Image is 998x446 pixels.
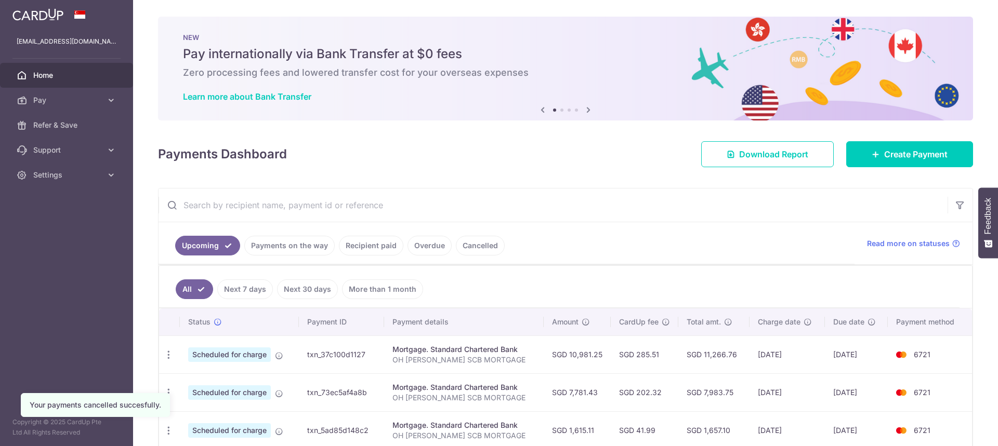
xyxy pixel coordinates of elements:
[825,373,888,411] td: [DATE]
[183,91,311,102] a: Learn more about Bank Transfer
[867,238,950,249] span: Read more on statuses
[884,148,948,160] span: Create Payment
[931,415,988,441] iframe: Opens a widget where you can find more information
[158,145,287,164] h4: Payments Dashboard
[544,335,611,373] td: SGD 10,981.25
[188,423,271,438] span: Scheduled for charge
[888,308,972,335] th: Payment method
[176,279,213,299] a: All
[342,279,423,299] a: More than 1 month
[701,141,834,167] a: Download Report
[891,424,912,437] img: Bank Card
[299,335,384,373] td: txn_37c100d1127
[299,308,384,335] th: Payment ID
[392,430,535,441] p: OH [PERSON_NAME] SCB MORTGAGE
[33,145,102,155] span: Support
[33,120,102,130] span: Refer & Save
[611,373,678,411] td: SGD 202.32
[678,373,750,411] td: SGD 7,983.75
[914,426,930,435] span: 6721
[33,70,102,80] span: Home
[392,420,535,430] div: Mortgage. Standard Chartered Bank
[750,335,825,373] td: [DATE]
[611,335,678,373] td: SGD 285.51
[739,148,808,160] span: Download Report
[183,46,948,62] h5: Pay internationally via Bank Transfer at $0 fees
[552,317,579,327] span: Amount
[619,317,659,327] span: CardUp fee
[914,350,930,359] span: 6721
[299,373,384,411] td: txn_73ec5af4a8b
[384,308,544,335] th: Payment details
[983,198,993,234] span: Feedback
[12,8,63,21] img: CardUp
[183,66,948,79] h6: Zero processing fees and lowered transfer cost for your overseas expenses
[183,33,948,42] p: NEW
[891,386,912,399] img: Bank Card
[758,317,800,327] span: Charge date
[158,17,973,120] img: Bank transfer banner
[687,317,721,327] span: Total amt.
[175,236,240,255] a: Upcoming
[544,373,611,411] td: SGD 7,781.43
[217,279,273,299] a: Next 7 days
[188,385,271,400] span: Scheduled for charge
[33,95,102,105] span: Pay
[244,236,335,255] a: Payments on the way
[833,317,864,327] span: Due date
[867,238,960,249] a: Read more on statuses
[392,393,535,403] p: OH [PERSON_NAME] SCB MORTGAGE
[392,382,535,393] div: Mortgage. Standard Chartered Bank
[339,236,403,255] a: Recipient paid
[17,36,116,47] p: [EMAIL_ADDRESS][DOMAIN_NAME]
[678,335,750,373] td: SGD 11,266.76
[30,400,161,410] div: Your payments cancelled succesfully.
[33,170,102,180] span: Settings
[408,236,452,255] a: Overdue
[159,188,948,222] input: Search by recipient name, payment id or reference
[825,335,888,373] td: [DATE]
[891,348,912,361] img: Bank Card
[846,141,973,167] a: Create Payment
[277,279,338,299] a: Next 30 days
[392,344,535,355] div: Mortgage. Standard Chartered Bank
[392,355,535,365] p: OH [PERSON_NAME] SCB MORTGAGE
[456,236,505,255] a: Cancelled
[188,317,211,327] span: Status
[978,187,998,258] button: Feedback - Show survey
[914,388,930,397] span: 6721
[750,373,825,411] td: [DATE]
[188,347,271,362] span: Scheduled for charge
